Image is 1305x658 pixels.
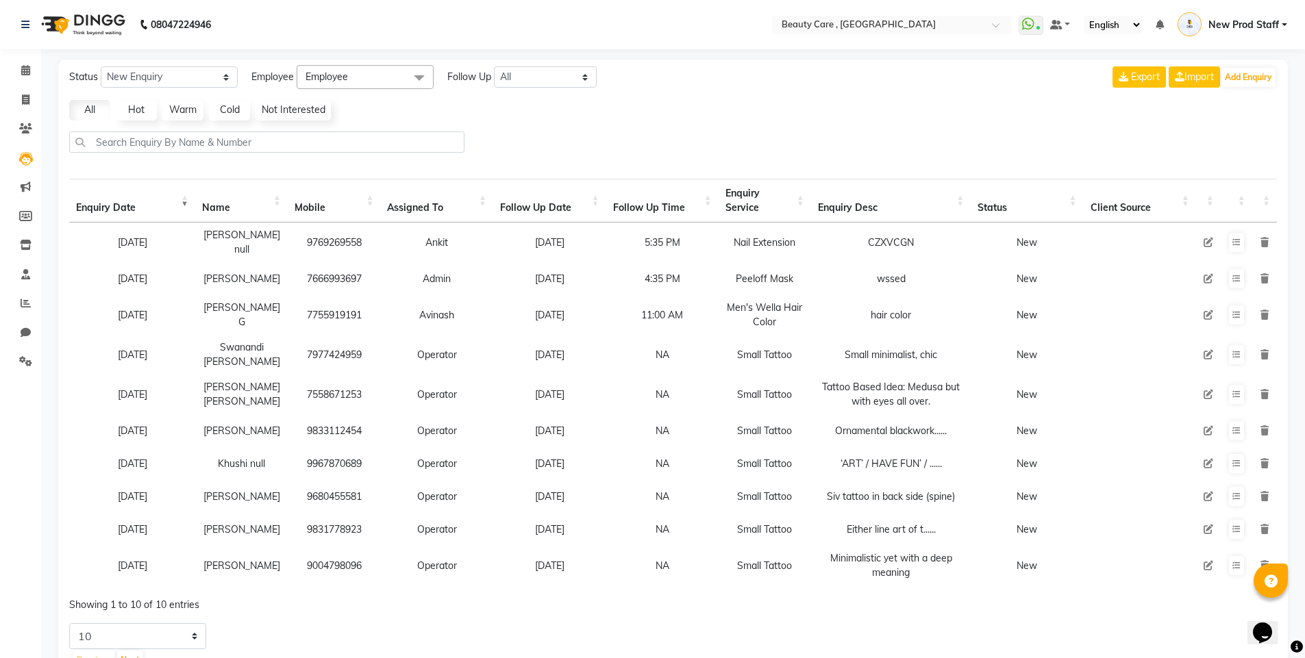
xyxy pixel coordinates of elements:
iframe: chat widget [1247,603,1291,644]
td: [PERSON_NAME] [195,546,288,585]
td: 7666993697 [288,262,380,295]
td: [DATE] [493,414,606,447]
th: : activate to sort column ascending [1252,179,1277,223]
td: Admin [380,262,493,295]
td: Operator [380,513,493,546]
td: 9004798096 [288,546,380,585]
td: [DATE] [69,223,195,262]
th: Follow Up Date: activate to sort column ascending [493,179,606,223]
td: [DATE] [493,262,606,295]
th: Enquiry Date: activate to sort column ascending [69,179,195,223]
td: Small Tattoo [719,414,811,447]
td: Small Tattoo [719,480,811,513]
td: 7977424959 [288,335,380,375]
td: New [971,262,1083,295]
a: Not Interested [256,100,331,121]
td: [DATE] [493,223,606,262]
td: 5:35 PM [606,223,719,262]
td: Small Tattoo [719,546,811,585]
th: Client Source: activate to sort column ascending [1084,179,1196,223]
div: hair color [818,308,964,322]
div: Either line art of t...... [818,522,964,537]
th: : activate to sort column ascending [1221,179,1252,223]
td: Operator [380,546,493,585]
td: [DATE] [69,262,195,295]
span: Follow Up [447,70,491,84]
td: [DATE] [69,375,195,414]
td: NA [606,414,719,447]
td: [DATE] [493,335,606,375]
th: Follow Up Time : activate to sort column ascending [606,179,719,223]
td: [PERSON_NAME] null [195,223,288,262]
td: New [971,414,1083,447]
td: [PERSON_NAME] [195,262,288,295]
td: NA [606,480,719,513]
div: Siv tattoo in back side (spine) [818,490,964,504]
td: New [971,480,1083,513]
th: Status: activate to sort column ascending [971,179,1083,223]
td: [PERSON_NAME] [PERSON_NAME] [195,375,288,414]
td: Operator [380,335,493,375]
a: All [69,100,110,121]
span: Employee [251,70,294,84]
td: Operator [380,375,493,414]
td: 7755919191 [288,295,380,335]
td: Nail Extension [719,223,811,262]
td: Ankit [380,223,493,262]
td: Operator [380,447,493,480]
td: Men's Wella Hair Color [719,295,811,335]
div: CZXVCGN [818,236,964,250]
td: Small Tattoo [719,375,811,414]
td: Swanandi [PERSON_NAME] [195,335,288,375]
a: Hot [116,100,157,121]
td: Small Tattoo [719,335,811,375]
span: Export [1131,71,1160,83]
img: New Prod Staff [1178,12,1202,36]
th: Name: activate to sort column ascending [195,179,288,223]
td: [PERSON_NAME] [195,513,288,546]
td: 9769269558 [288,223,380,262]
a: Cold [209,100,250,121]
td: NA [606,546,719,585]
td: NA [606,447,719,480]
div: Tattoo Based Idea: Medusa but with eyes all over. [818,380,964,409]
th: : activate to sort column ascending [1196,179,1221,223]
td: [DATE] [493,375,606,414]
td: NA [606,375,719,414]
td: [DATE] [69,513,195,546]
td: NA [606,513,719,546]
td: [DATE] [493,295,606,335]
td: 9831778923 [288,513,380,546]
td: [DATE] [493,447,606,480]
th: Mobile : activate to sort column ascending [288,179,380,223]
td: 9680455581 [288,480,380,513]
td: New [971,223,1083,262]
div: wssed [818,272,964,286]
span: New Prod Staff [1208,18,1279,32]
b: 08047224946 [151,5,211,44]
td: New [971,335,1083,375]
td: [PERSON_NAME] G [195,295,288,335]
td: Operator [380,480,493,513]
td: Operator [380,414,493,447]
button: Add Enquiry [1221,68,1276,87]
td: Small Tattoo [719,447,811,480]
td: 11:00 AM [606,295,719,335]
td: [DATE] [69,447,195,480]
td: Peeloff Mask [719,262,811,295]
td: 9833112454 [288,414,380,447]
td: [DATE] [493,513,606,546]
td: New [971,513,1083,546]
td: New [971,447,1083,480]
td: [PERSON_NAME] [195,414,288,447]
td: New [971,295,1083,335]
td: 7558671253 [288,375,380,414]
td: [DATE] [69,546,195,585]
td: [DATE] [69,414,195,447]
td: 9967870689 [288,447,380,480]
a: Import [1169,66,1220,88]
th: Enquiry Service : activate to sort column ascending [719,179,811,223]
td: 4:35 PM [606,262,719,295]
td: [DATE] [69,295,195,335]
div: Minimalistic yet with a deep meaning [818,551,964,580]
